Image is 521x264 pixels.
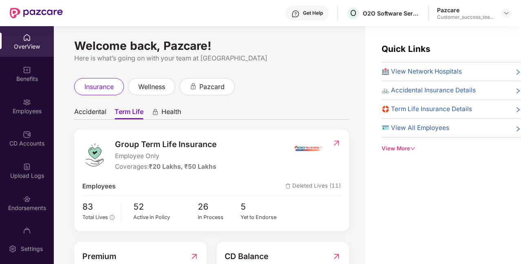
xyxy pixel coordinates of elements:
[74,53,349,63] div: Here is what’s going on with your team at [GEOGRAPHIC_DATA]
[382,67,462,76] span: 🏥 View Network Hospitals
[23,195,31,203] img: svg+xml;base64,PHN2ZyBpZD0iRW5kb3JzZW1lbnRzIiB4bWxucz0iaHR0cDovL3d3dy53My5vcmcvMjAwMC9zdmciIHdpZH...
[198,200,241,214] span: 26
[291,10,300,18] img: svg+xml;base64,PHN2ZyBpZD0iSGVscC0zMngzMiIgeG1sbnM9Imh0dHA6Ly93d3cudzMub3JnLzIwMDAvc3ZnIiB3aWR0aD...
[74,43,349,49] div: Welcome back, Pazcare!
[82,250,116,262] span: Premium
[133,200,198,214] span: 52
[115,138,216,150] span: Group Term Life Insurance
[152,108,159,116] div: animation
[10,8,63,18] img: New Pazcare Logo
[23,130,31,139] img: svg+xml;base64,PHN2ZyBpZD0iQ0RfQWNjb3VudHMiIGRhdGEtbmFtZT0iQ0QgQWNjb3VudHMiIHhtbG5zPSJodHRwOi8vd3...
[149,163,216,170] span: ₹20 Lakhs, ₹50 Lakhs
[161,107,181,119] span: Health
[133,213,198,221] div: Active in Policy
[515,87,521,95] span: right
[410,146,415,151] span: down
[23,98,31,106] img: svg+xml;base64,PHN2ZyBpZD0iRW1wbG95ZWVzIiB4bWxucz0iaHR0cDovL3d3dy53My5vcmcvMjAwMC9zdmciIHdpZHRoPS...
[23,66,31,74] img: svg+xml;base64,PHN2ZyBpZD0iQmVuZWZpdHMiIHhtbG5zPSJodHRwOi8vd3d3LnczLm9yZy8yMDAwL3N2ZyIgd2lkdGg9Ij...
[285,183,291,189] img: deleteIcon
[23,34,31,42] img: svg+xml;base64,PHN2ZyBpZD0iSG9tZSIgeG1sbnM9Imh0dHA6Ly93d3cudzMub3JnLzIwMDAvc3ZnIiB3aWR0aD0iMjAiIG...
[9,245,17,253] img: svg+xml;base64,PHN2ZyBpZD0iU2V0dGluZy0yMHgyMCIgeG1sbnM9Imh0dHA6Ly93d3cudzMub3JnLzIwMDAvc3ZnIiB3aW...
[285,181,341,191] span: Deleted Lives (11)
[138,82,165,92] span: wellness
[382,104,472,114] span: 🛟 Term Life Insurance Details
[18,245,45,253] div: Settings
[382,44,430,54] span: Quick Links
[82,214,108,220] span: Total Lives
[23,227,31,235] img: svg+xml;base64,PHN2ZyBpZD0iTXlfT3JkZXJzIiBkYXRhLW5hbWU9Ik15IE9yZGVycyIgeG1sbnM9Imh0dHA6Ly93d3cudz...
[74,107,106,119] span: Accidental
[303,10,323,16] div: Get Help
[82,143,107,167] img: logo
[190,83,197,90] div: animation
[437,14,494,20] div: Customer_success_team_lead
[110,215,114,219] span: info-circle
[382,123,449,133] span: 🪪 View All Employees
[332,250,341,262] img: RedirectIcon
[115,107,143,119] span: Term Life
[515,68,521,76] span: right
[363,9,420,17] div: O2O Software Services Private Limited
[82,200,115,214] span: 83
[241,213,284,221] div: Yet to Endorse
[115,162,216,172] div: Coverages:
[84,82,114,92] span: insurance
[198,213,241,221] div: In Process
[332,139,341,147] img: RedirectIcon
[503,10,510,16] img: svg+xml;base64,PHN2ZyBpZD0iRHJvcGRvd24tMzJ4MzIiIHhtbG5zPSJodHRwOi8vd3d3LnczLm9yZy8yMDAwL3N2ZyIgd2...
[115,151,216,161] span: Employee Only
[190,250,199,262] img: RedirectIcon
[294,138,324,159] img: insurerIcon
[437,6,494,14] div: Pazcare
[382,144,521,153] div: View More
[23,163,31,171] img: svg+xml;base64,PHN2ZyBpZD0iVXBsb2FkX0xvZ3MiIGRhdGEtbmFtZT0iVXBsb2FkIExvZ3MiIHhtbG5zPSJodHRwOi8vd3...
[350,8,356,18] span: O
[382,85,476,95] span: 🚲 Accidental Insurance Details
[241,200,284,214] span: 5
[515,106,521,114] span: right
[199,82,225,92] span: pazcard
[225,250,268,262] span: CD Balance
[515,125,521,133] span: right
[82,181,115,191] span: Employees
